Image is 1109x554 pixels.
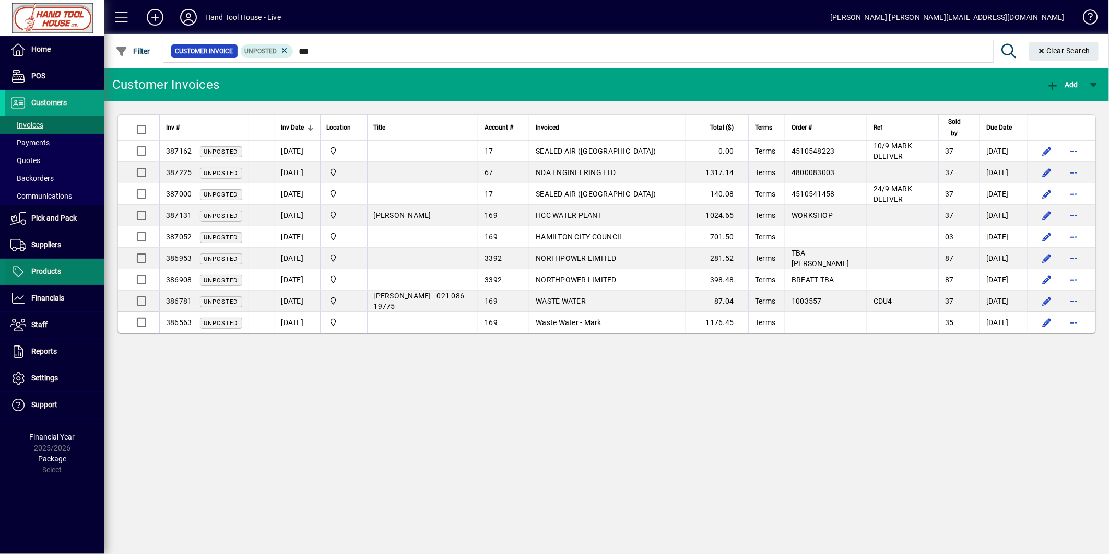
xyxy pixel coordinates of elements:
button: Edit [1039,250,1055,267]
span: Unposted [204,234,238,241]
button: More options [1066,164,1082,181]
td: [DATE] [275,205,320,226]
button: More options [1066,143,1082,159]
span: Terms [755,168,775,177]
span: 1003557 [792,297,822,305]
td: [DATE] [980,269,1028,291]
span: Filter [115,47,150,55]
span: Terms [755,122,772,133]
td: [DATE] [275,248,320,269]
span: Customer Invoice [175,46,233,56]
td: 1317.14 [686,162,748,183]
button: Filter [113,42,153,61]
td: [DATE] [980,162,1028,183]
span: SEALED AIR ([GEOGRAPHIC_DATA]) [536,190,656,198]
span: 37 [945,147,954,155]
td: 0.00 [686,141,748,162]
span: Unposted [204,148,238,155]
span: Terms [755,254,775,262]
span: [PERSON_NAME] [374,211,431,220]
span: [PERSON_NAME] - 021 086 19775 [374,292,465,310]
a: Suppliers [5,232,104,258]
a: Backorders [5,169,104,187]
span: Frankton [327,188,361,200]
button: More options [1066,207,1082,224]
div: Ref [874,122,932,133]
td: [DATE] [275,141,320,162]
span: Total ($) [710,122,734,133]
div: Sold by [945,116,973,139]
a: Support [5,392,104,418]
td: [DATE] [980,141,1028,162]
span: Frankton [327,231,361,243]
span: Support [31,400,57,409]
span: CDU4 [874,297,892,305]
span: 10/9 MARK DELIVER [874,142,912,160]
td: [DATE] [980,291,1028,312]
td: [DATE] [275,183,320,205]
span: Clear Search [1037,47,1091,55]
div: Total ($) [692,122,743,133]
button: More options [1066,314,1082,331]
span: 87 [945,275,954,284]
span: 3392 [485,254,502,262]
span: 35 [945,318,954,327]
button: Clear [1029,42,1099,61]
span: Staff [31,320,48,329]
td: [DATE] [980,205,1028,226]
span: 67 [485,168,493,177]
td: [DATE] [275,226,320,248]
button: More options [1066,293,1082,309]
span: 169 [485,233,498,241]
span: Invoiced [536,122,559,133]
span: 87 [945,254,954,262]
span: Financials [31,294,64,302]
a: Knowledge Base [1075,2,1096,36]
span: 4510548223 [792,147,835,155]
span: 386908 [166,275,192,284]
button: Edit [1039,186,1055,202]
div: Order # [792,122,860,133]
td: 281.52 [686,248,748,269]
button: Profile [172,8,205,27]
span: 4800083003 [792,168,835,177]
a: Quotes [5,152,104,169]
div: Title [374,122,472,133]
span: Communications [10,192,72,200]
button: Add [138,8,172,27]
span: Unposted [204,277,238,284]
span: Frankton [327,295,361,307]
span: 37 [945,168,954,177]
span: 3392 [485,275,502,284]
span: Unposted [245,48,277,55]
span: Order # [792,122,812,133]
span: Terms [755,190,775,198]
button: More options [1066,228,1082,245]
span: Frankton [327,145,361,157]
a: Home [5,37,104,63]
span: 37 [945,297,954,305]
td: 1024.65 [686,205,748,226]
span: Customers [31,98,67,107]
a: Products [5,259,104,285]
span: Backorders [10,174,54,182]
td: [DATE] [980,226,1028,248]
span: Unposted [204,320,238,327]
div: Inv # [166,122,242,133]
span: Due Date [986,122,1012,133]
span: SEALED AIR ([GEOGRAPHIC_DATA]) [536,147,656,155]
td: 140.08 [686,183,748,205]
div: Due Date [986,122,1021,133]
span: 37 [945,211,954,220]
span: Sold by [945,116,964,139]
span: Financial Year [30,433,75,441]
span: Unposted [204,170,238,177]
span: Terms [755,297,775,305]
td: [DATE] [980,248,1028,269]
span: Unposted [204,191,238,198]
button: Edit [1039,207,1055,224]
span: Unposted [204,298,238,305]
td: [DATE] [275,162,320,183]
button: Edit [1039,271,1055,288]
button: Edit [1039,164,1055,181]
